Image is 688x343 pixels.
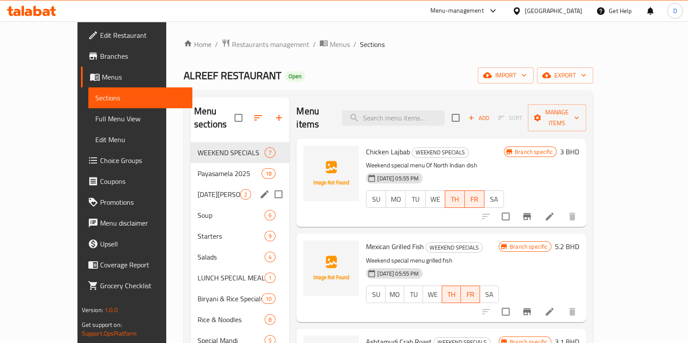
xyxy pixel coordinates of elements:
[366,145,410,158] span: Chicken Lajbab
[95,113,185,124] span: Full Menu View
[184,66,282,85] span: ALREEF RESTAURANT
[268,107,289,128] button: Add section
[461,286,480,303] button: FR
[100,30,185,40] span: Edit Restaurant
[88,87,192,108] a: Sections
[262,293,275,304] div: items
[100,197,185,207] span: Promotions
[198,293,262,304] span: Biryani & Rice Specials
[81,171,192,192] a: Coupons
[285,71,305,82] div: Open
[81,254,192,275] a: Coverage Report
[412,147,468,157] span: WEEKEND SPECIALS
[673,6,677,16] span: D
[560,146,579,158] h6: 3 BHD
[405,190,425,208] button: TU
[467,113,490,123] span: Add
[296,105,332,131] h2: Menu items
[374,270,422,278] span: [DATE] 05:55 PM
[464,288,476,301] span: FR
[81,233,192,254] a: Upsell
[198,252,265,262] span: Salads
[465,111,493,125] span: Add item
[319,39,350,50] a: Menus
[409,193,422,206] span: TU
[429,193,442,206] span: WE
[353,39,356,50] li: /
[198,231,265,241] span: Starters
[265,231,275,241] div: items
[342,110,445,126] input: search
[465,111,493,125] button: Add
[100,218,185,228] span: Menu disclaimer
[562,301,583,322] button: delete
[485,70,527,81] span: import
[198,168,262,179] span: Payasamela 2025
[493,111,528,125] span: Select section first
[88,129,192,150] a: Edit Menu
[497,303,515,321] span: Select to update
[262,295,275,303] span: 10
[265,210,275,220] div: items
[191,226,289,246] div: Starters9
[81,46,192,67] a: Branches
[370,288,382,301] span: SU
[198,314,265,325] span: Rice & Noodles
[525,6,582,16] div: [GEOGRAPHIC_DATA]
[265,232,275,240] span: 9
[370,193,383,206] span: SU
[81,275,192,296] a: Grocery Checklist
[497,207,515,226] span: Select to update
[258,188,271,201] button: edit
[412,147,469,158] div: WEEKEND SPECIALS
[537,67,593,83] button: export
[198,210,265,220] span: Soup
[100,155,185,166] span: Choice Groups
[465,190,484,208] button: FR
[191,142,289,163] div: WEEKEND SPECIALS7
[191,184,289,205] div: [DATE][PERSON_NAME]2edit
[191,288,289,309] div: Biryani & Rice Specials10
[330,39,350,50] span: Menus
[82,304,103,316] span: Version:
[303,146,359,201] img: Chicken Lajbab
[544,306,555,317] a: Edit menu item
[232,39,309,50] span: Restaurants management
[198,273,265,283] span: LUNCH SPECIAL MEALS
[366,160,504,171] p: Weekend special menu Of North Indian dish
[215,39,218,50] li: /
[265,147,275,158] div: items
[517,206,537,227] button: Branch-specific-item
[408,288,420,301] span: TU
[198,147,265,158] span: WEEKEND SPECIALS
[544,70,586,81] span: export
[366,255,499,266] p: Weekend special menu grilled fish
[191,205,289,226] div: Soup6
[360,39,385,50] span: Sections
[426,288,438,301] span: WE
[449,193,461,206] span: TH
[222,39,309,50] a: Restaurants management
[229,109,248,127] span: Select all sections
[191,267,289,288] div: LUNCH SPECIAL MEALS1
[511,148,556,156] span: Branch specific
[313,39,316,50] li: /
[374,174,422,183] span: [DATE] 05:55 PM
[265,253,275,261] span: 4
[484,190,504,208] button: SA
[389,193,402,206] span: MO
[366,286,385,303] button: SU
[426,242,483,253] div: WEEKEND SPECIALS
[265,273,275,283] div: items
[366,190,386,208] button: SU
[386,190,406,208] button: MO
[100,176,185,186] span: Coupons
[248,107,268,128] span: Sort sections
[562,206,583,227] button: delete
[265,149,275,157] span: 7
[194,105,235,131] h2: Menu sections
